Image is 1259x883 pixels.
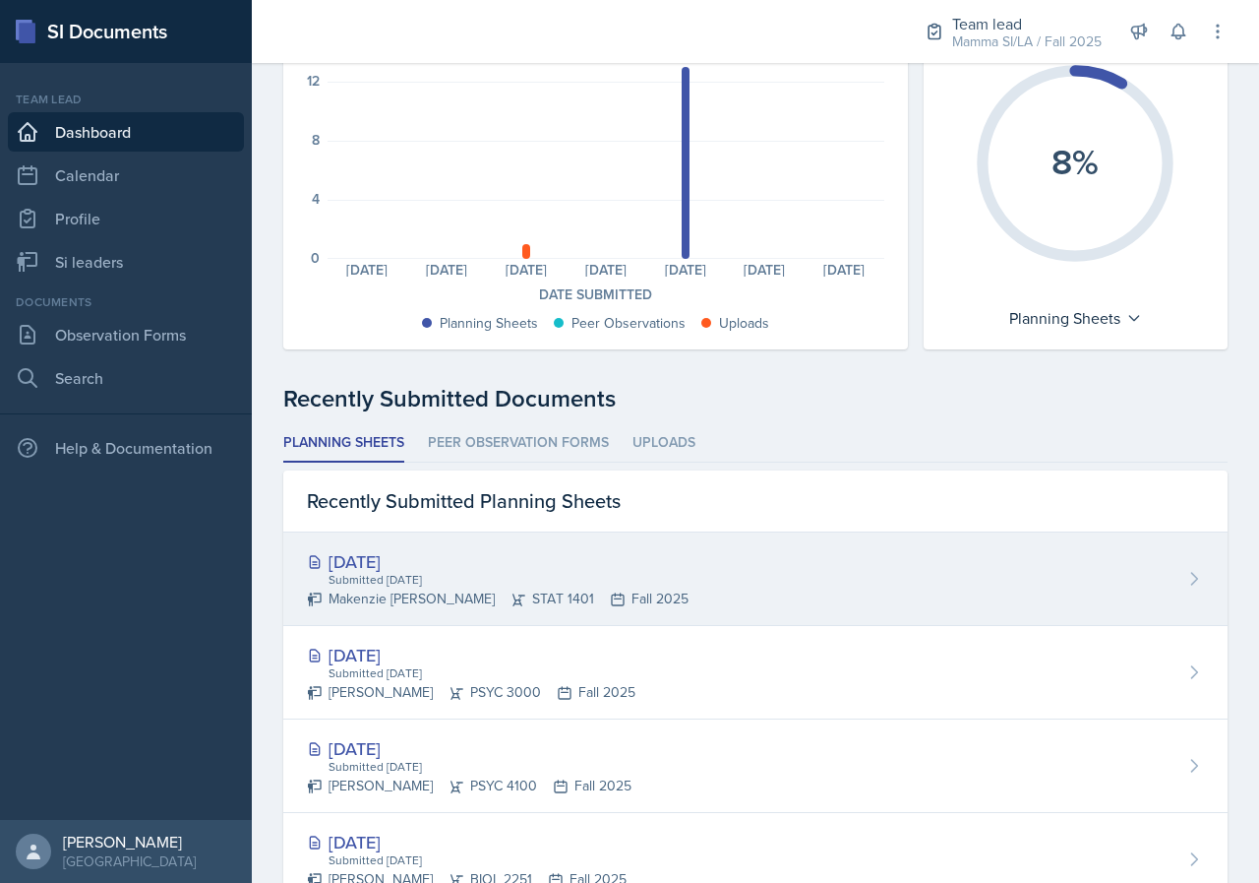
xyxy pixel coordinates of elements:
a: [DATE] Submitted [DATE] [PERSON_NAME]PSYC 3000Fall 2025 [283,626,1228,720]
div: [DATE] [407,263,487,277]
a: Search [8,358,244,398]
div: Team lead [8,91,244,108]
div: [DATE] [566,263,645,277]
a: [DATE] Submitted [DATE] Makenzie [PERSON_NAME]STAT 1401Fall 2025 [283,533,1228,626]
div: 8 [312,133,320,147]
a: Si leaders [8,242,244,282]
div: Uploads [719,313,769,334]
div: Team lead [952,12,1102,35]
div: Recently Submitted Planning Sheets [283,471,1228,533]
a: Calendar [8,156,244,195]
div: [DATE] [307,829,627,855]
div: [PERSON_NAME] PSYC 3000 Fall 2025 [307,682,635,703]
div: Planning Sheets [999,302,1152,334]
div: [GEOGRAPHIC_DATA] [63,851,196,871]
li: Peer Observation Forms [428,424,609,463]
div: 0 [311,251,320,265]
div: [DATE] [307,735,631,762]
div: [DATE] [805,263,884,277]
a: Profile [8,199,244,238]
div: Submitted [DATE] [327,851,627,869]
div: [PERSON_NAME] PSYC 4100 Fall 2025 [307,776,631,796]
a: Dashboard [8,112,244,152]
text: 8% [1051,135,1099,186]
div: Recently Submitted Documents [283,381,1228,416]
div: [DATE] [307,548,689,575]
div: Planning Sheets [440,313,538,334]
div: [DATE] [328,263,407,277]
div: 12 [307,74,320,88]
div: [PERSON_NAME] [63,832,196,851]
div: 4 [312,192,320,206]
div: [DATE] [307,642,635,668]
div: Makenzie [PERSON_NAME] STAT 1401 Fall 2025 [307,589,689,609]
a: [DATE] Submitted [DATE] [PERSON_NAME]PSYC 4100Fall 2025 [283,720,1228,813]
div: Date Submitted [307,284,884,305]
div: Mamma SI/LA / Fall 2025 [952,32,1102,52]
div: Help & Documentation [8,428,244,468]
div: [DATE] [487,263,567,277]
div: [DATE] [645,263,725,277]
div: Submitted [DATE] [327,758,631,776]
li: Uploads [632,424,695,463]
div: [DATE] [725,263,805,277]
li: Planning Sheets [283,424,404,463]
a: Observation Forms [8,315,244,354]
div: Submitted [DATE] [327,664,635,682]
div: Peer Observations [571,313,686,334]
div: Submitted [DATE] [327,571,689,589]
div: Documents [8,293,244,311]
